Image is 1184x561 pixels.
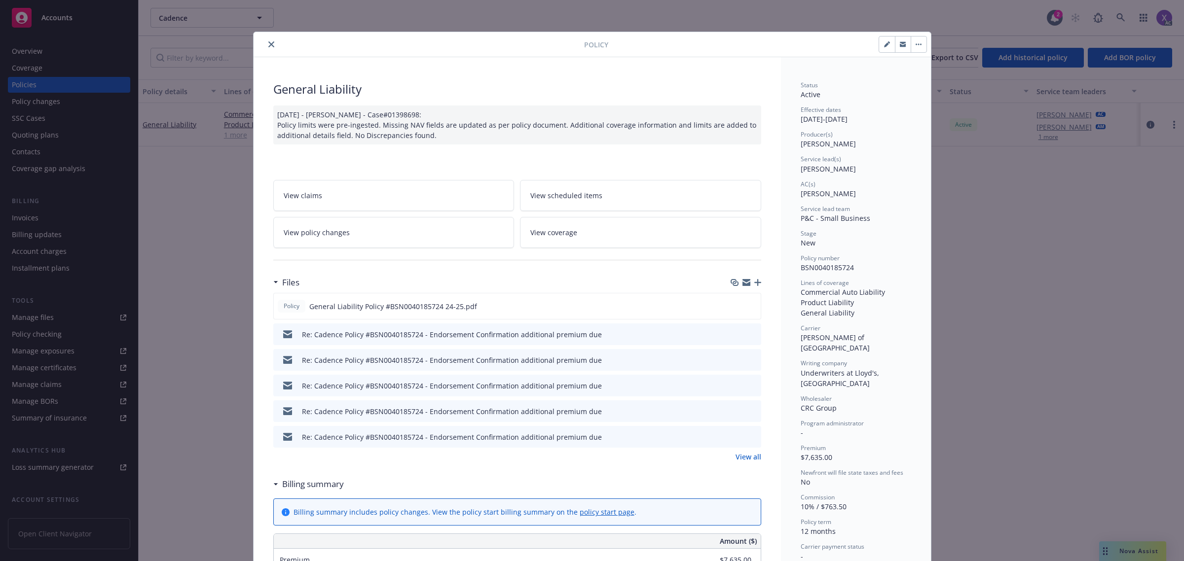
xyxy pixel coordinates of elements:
[284,190,322,201] span: View claims
[801,205,850,213] span: Service lead team
[294,507,636,517] div: Billing summary includes policy changes. View the policy start billing summary on the .
[273,180,515,211] a: View claims
[273,478,344,491] div: Billing summary
[801,308,911,318] div: General Liability
[748,381,757,391] button: preview file
[733,355,740,365] button: download file
[801,552,803,561] span: -
[801,394,832,403] span: Wholesaler
[801,155,841,163] span: Service lead(s)
[273,81,761,98] div: General Liability
[302,432,602,442] div: Re: Cadence Policy #BSN0040185724 - Endorsement Confirmation additional premium due
[736,452,761,462] a: View all
[748,301,757,312] button: preview file
[302,355,602,365] div: Re: Cadence Policy #BSN0040185724 - Endorsement Confirmation additional premium due
[282,302,301,311] span: Policy
[732,301,740,312] button: download file
[801,287,911,297] div: Commercial Auto Liability
[309,301,477,312] span: General Liability Policy #BSN0040185724 24-25.pdf
[520,180,761,211] a: View scheduled items
[273,105,761,144] div: [DATE] - [PERSON_NAME] - Case#01398698: Policy limits were pre-ingested. Missing NAV fields are u...
[801,428,803,437] span: -
[801,477,810,487] span: No
[801,493,835,501] span: Commission
[801,526,836,536] span: 12 months
[801,333,870,352] span: [PERSON_NAME] of [GEOGRAPHIC_DATA]
[801,90,820,99] span: Active
[302,406,602,417] div: Re: Cadence Policy #BSN0040185724 - Endorsement Confirmation additional premium due
[801,368,881,388] span: Underwriters at Lloyd's, [GEOGRAPHIC_DATA]
[801,542,864,551] span: Carrier payment status
[801,453,832,462] span: $7,635.00
[520,217,761,248] a: View coverage
[273,217,515,248] a: View policy changes
[801,518,831,526] span: Policy term
[801,254,840,262] span: Policy number
[580,507,634,517] a: policy start page
[801,81,818,89] span: Status
[801,359,847,367] span: Writing company
[801,238,815,247] span: New
[801,419,864,427] span: Program administrator
[801,229,816,238] span: Stage
[733,381,740,391] button: download file
[282,478,344,491] h3: Billing summary
[801,263,854,272] span: BSN0040185724
[748,406,757,417] button: preview file
[801,279,849,287] span: Lines of coverage
[265,38,277,50] button: close
[801,468,903,477] span: Newfront will file state taxes and fees
[733,432,740,442] button: download file
[748,355,757,365] button: preview file
[720,536,757,546] span: Amount ($)
[801,444,826,452] span: Premium
[584,39,608,50] span: Policy
[801,297,911,308] div: Product Liability
[530,227,577,238] span: View coverage
[748,432,757,442] button: preview file
[284,227,350,238] span: View policy changes
[801,324,820,332] span: Carrier
[801,180,815,188] span: AC(s)
[733,406,740,417] button: download file
[302,381,602,391] div: Re: Cadence Policy #BSN0040185724 - Endorsement Confirmation additional premium due
[801,502,847,511] span: 10% / $763.50
[273,276,299,289] div: Files
[801,213,870,223] span: P&C - Small Business
[801,105,911,124] div: [DATE] - [DATE]
[801,139,856,148] span: [PERSON_NAME]
[801,403,837,413] span: CRC Group
[733,329,740,340] button: download file
[530,190,602,201] span: View scheduled items
[801,130,833,139] span: Producer(s)
[302,329,602,340] div: Re: Cadence Policy #BSN0040185724 - Endorsement Confirmation additional premium due
[748,329,757,340] button: preview file
[282,276,299,289] h3: Files
[801,164,856,174] span: [PERSON_NAME]
[801,105,841,114] span: Effective dates
[801,189,856,198] span: [PERSON_NAME]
